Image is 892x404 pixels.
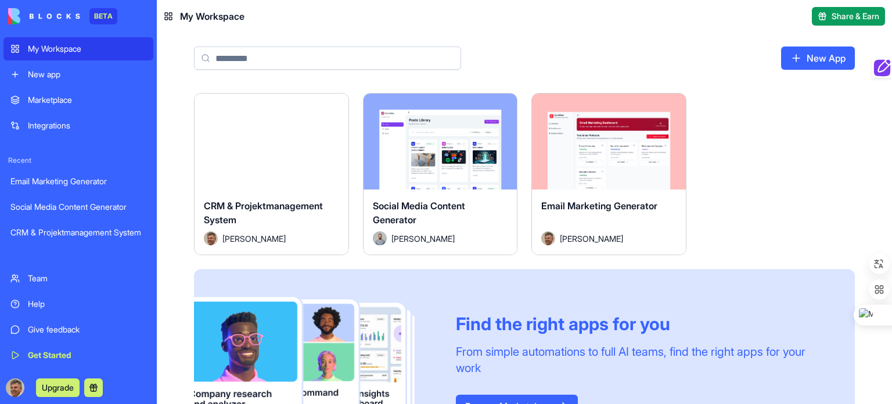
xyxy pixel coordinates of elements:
[28,298,146,310] div: Help
[36,381,80,393] a: Upgrade
[3,344,153,367] a: Get Started
[3,221,153,244] a: CRM & Projektmanagement System
[204,231,218,245] img: Avatar
[541,231,555,245] img: Avatar
[373,231,387,245] img: Avatar
[3,114,153,137] a: Integrations
[3,88,153,112] a: Marketplace
[832,10,879,22] span: Share & Earn
[89,8,117,24] div: BETA
[8,8,117,24] a: BETA
[373,200,465,226] span: Social Media Content Generator
[812,7,885,26] button: Share & Earn
[28,43,146,55] div: My Workspace
[204,200,323,226] span: CRM & Projektmanagement System
[3,156,153,165] span: Recent
[3,318,153,341] a: Give feedback
[6,378,24,397] img: ACg8ocLnP3gA9AVOB4fG33Pnn4WJj8s57OlFtBLlPvsfo8j7n6zQyWCFPw=s96-c
[194,93,349,255] a: CRM & Projektmanagement SystemAvatar[PERSON_NAME]
[36,378,80,397] button: Upgrade
[3,37,153,60] a: My Workspace
[3,63,153,86] a: New app
[781,47,855,70] a: New App
[531,93,686,255] a: Email Marketing GeneratorAvatar[PERSON_NAME]
[10,176,146,187] div: Email Marketing Generator
[28,94,146,106] div: Marketplace
[3,170,153,193] a: Email Marketing Generator
[8,8,80,24] img: logo
[456,344,827,376] div: From simple automations to full AI teams, find the right apps for your work
[3,267,153,290] a: Team
[28,324,146,335] div: Give feedback
[28,349,146,361] div: Get Started
[3,195,153,219] a: Social Media Content Generator
[541,200,657,212] span: Email Marketing Generator
[391,233,455,245] span: [PERSON_NAME]
[28,273,146,284] div: Team
[180,9,244,23] span: My Workspace
[363,93,518,255] a: Social Media Content GeneratorAvatar[PERSON_NAME]
[28,120,146,131] div: Integrations
[456,313,827,334] div: Find the right apps for you
[3,292,153,316] a: Help
[10,227,146,238] div: CRM & Projektmanagement System
[222,233,286,245] span: [PERSON_NAME]
[10,201,146,213] div: Social Media Content Generator
[28,69,146,80] div: New app
[560,233,623,245] span: [PERSON_NAME]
